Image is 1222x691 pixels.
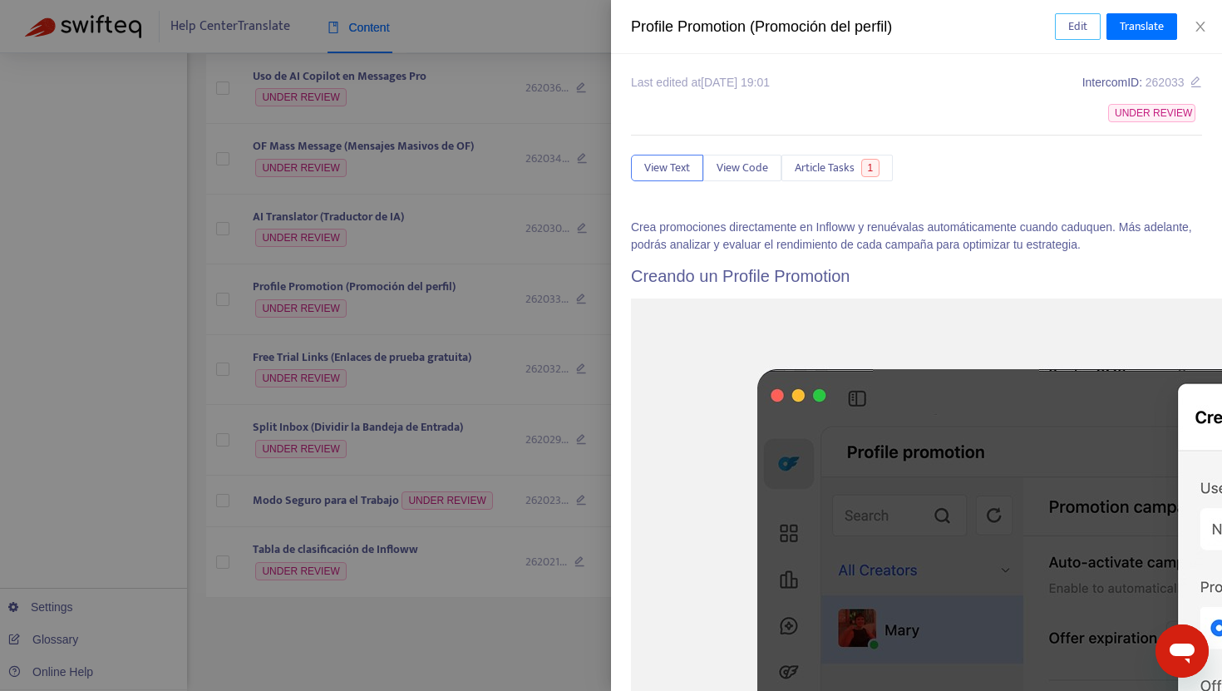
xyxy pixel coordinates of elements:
span: 1 [861,159,880,177]
span: Article Tasks [795,159,855,177]
span: View Text [644,159,690,177]
div: Profile Promotion (Promoción del perfil) [631,16,1055,38]
span: Edit [1068,17,1087,36]
button: Close [1189,19,1212,35]
button: View Code [703,155,781,181]
div: Last edited at [DATE] 19:01 [631,74,770,91]
button: Translate [1106,13,1177,40]
h2: Creando un Profile Promotion [631,266,1202,286]
span: Translate [1120,17,1164,36]
button: View Text [631,155,703,181]
button: Edit [1055,13,1101,40]
span: UNDER REVIEW [1108,104,1195,122]
div: Intercom ID: [1082,74,1202,91]
span: 262033 [1146,76,1185,89]
span: View Code [717,159,768,177]
iframe: Button to launch messaging window [1155,624,1209,678]
button: Article Tasks1 [781,155,893,181]
p: Crea promociones directamente en Infloww y renuévalas automáticamente cuando caduquen. Más adelan... [631,219,1202,254]
span: close [1194,20,1207,33]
